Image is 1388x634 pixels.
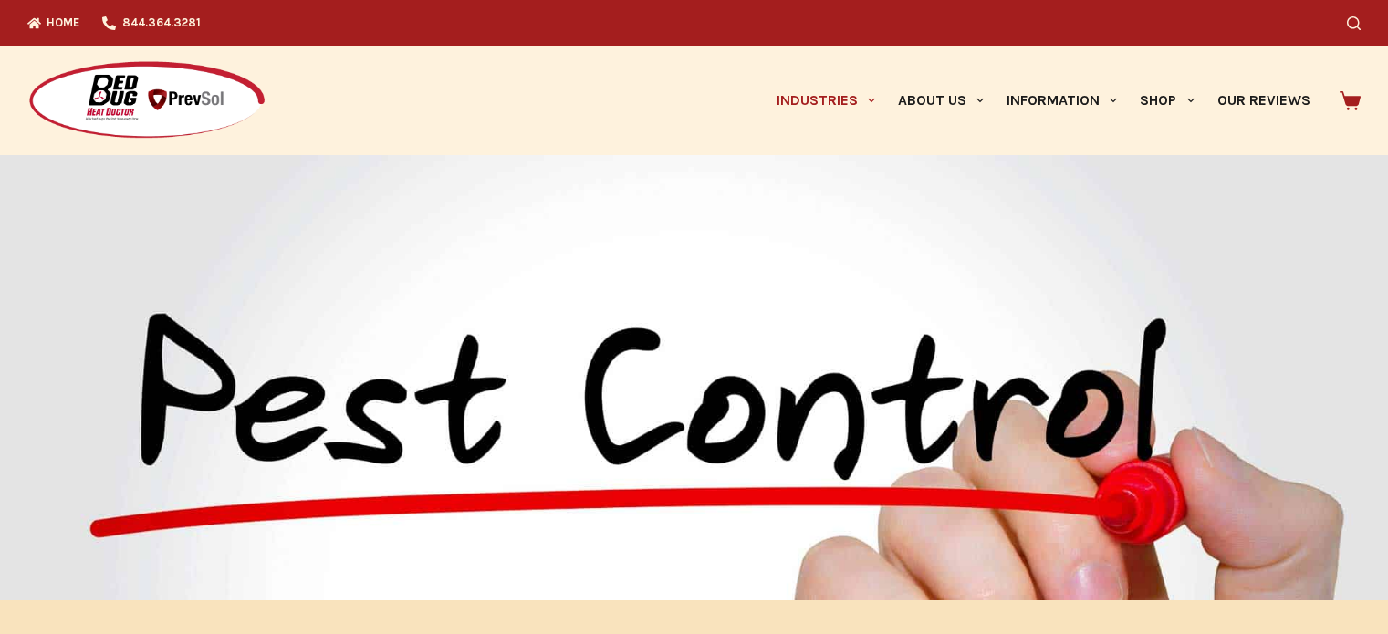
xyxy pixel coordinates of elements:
[996,46,1129,155] a: Information
[765,46,886,155] a: Industries
[1347,16,1361,30] button: Search
[765,46,1321,155] nav: Primary
[886,46,995,155] a: About Us
[27,60,266,141] img: Prevsol/Bed Bug Heat Doctor
[1129,46,1205,155] a: Shop
[1205,46,1321,155] a: Our Reviews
